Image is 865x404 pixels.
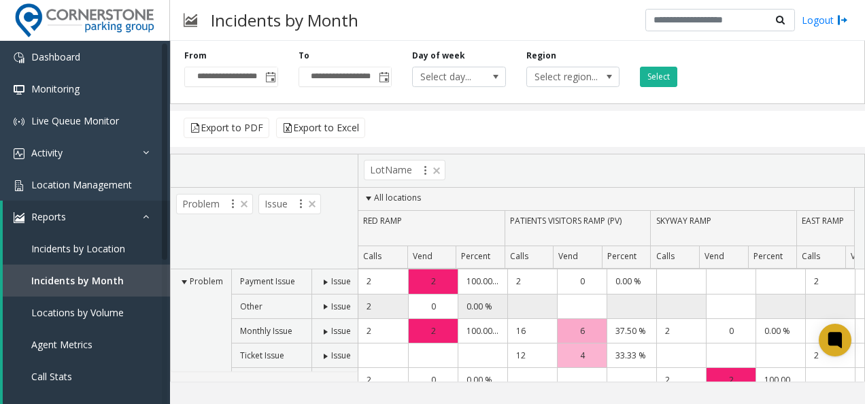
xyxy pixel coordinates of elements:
img: 'icon' [14,180,24,191]
span: Location Management [31,178,132,191]
span: 2 [729,373,734,386]
td: 0.00 % [756,319,805,343]
td: 2 [507,269,557,294]
span: SKYWAY RAMP [656,215,711,226]
td: 2 [656,368,706,392]
span: Select region... [527,67,600,86]
td: 2 [805,343,855,368]
span: 0 [431,373,436,386]
span: Other [240,301,262,312]
img: 'icon' [14,52,24,63]
td: 12 [507,343,557,368]
td: 100.00 % [458,269,507,294]
span: Calls [363,250,381,262]
img: 'icon' [14,116,24,127]
td: 2 [358,294,408,319]
span: Vend [413,250,432,262]
span: Percent [461,250,490,262]
span: Monitoring [31,82,80,95]
span: Toggle popup [262,67,277,86]
td: 0.00 % [458,368,507,392]
span: 0 [580,275,585,288]
img: 'icon' [14,148,24,159]
span: Issue [258,194,321,214]
button: Export to PDF [184,118,269,138]
span: Reports [31,210,66,223]
span: EAST RAMP [802,215,844,226]
a: Logout [802,13,848,27]
td: 33.33 % [607,343,656,368]
td: 0.00 % [458,294,507,319]
span: Issue [331,275,351,287]
img: 'icon' [14,212,24,223]
span: PATIENTS VISITORS RAMP (PV) [510,215,622,226]
span: 2 [431,324,436,337]
span: All locations [374,192,421,203]
label: To [299,50,309,62]
span: Issue [331,301,351,312]
span: Payment Issue [240,275,295,287]
span: Vend [558,250,578,262]
span: Percent [753,250,783,262]
td: 2 [358,319,408,343]
span: RED RAMP [363,215,402,226]
span: Activity [31,146,63,159]
a: Locations by Volume [3,297,170,329]
img: logout [837,13,848,27]
span: Agent Metrics [31,338,92,351]
td: 100.00 % [458,319,507,343]
td: 2 [805,269,855,294]
span: Select day... [413,67,486,86]
span: Issue [331,325,351,337]
span: Calls [802,250,820,262]
span: 6 [580,324,585,337]
label: Region [526,50,556,62]
span: Live Queue Monitor [31,114,119,127]
a: Incidents by Month [3,265,170,297]
span: 0 [431,300,436,313]
button: Select [640,67,677,87]
label: Day of week [412,50,465,62]
span: 0 [729,324,734,337]
img: pageIcon [184,3,197,37]
a: Reports [3,201,170,233]
button: Export to Excel [276,118,365,138]
td: 2 [358,368,408,392]
a: Incidents by Location [3,233,170,265]
span: Percent [607,250,637,262]
span: Incidents by Month [31,274,124,287]
span: Calls [510,250,528,262]
span: LotName [364,160,445,180]
td: 2 [656,319,706,343]
td: 37.50 % [607,319,656,343]
span: 2 [431,275,436,288]
td: 16 [507,319,557,343]
span: Call Stats [31,370,72,383]
span: Issue [331,350,351,361]
label: From [184,50,207,62]
span: Vend [705,250,724,262]
td: 2 [358,269,408,294]
span: Calls [656,250,675,262]
span: Monthly Issue [240,325,292,337]
span: Locations by Volume [31,306,124,319]
a: Agent Metrics [3,329,170,360]
span: Problem [190,275,223,287]
span: Problem [176,194,253,214]
span: Ticket Issue [240,350,284,361]
h3: Incidents by Month [204,3,365,37]
a: Call Stats [3,360,170,392]
span: 4 [580,349,585,362]
span: Dashboard [31,50,80,63]
td: 100.00 % [756,368,805,392]
td: 0.00 % [607,269,656,294]
span: Incidents by Location [31,242,125,255]
span: Toggle popup [376,67,391,86]
img: 'icon' [14,84,24,95]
